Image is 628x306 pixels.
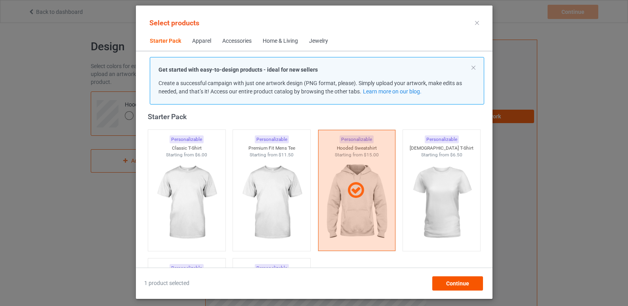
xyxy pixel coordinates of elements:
[170,264,204,272] div: Personalizable
[148,145,225,152] div: Classic T-Shirt
[233,145,310,152] div: Premium Fit Mens Tee
[144,279,189,287] span: 1 product selected
[363,88,421,95] a: Learn more on our blog.
[263,37,298,45] div: Home & Living
[222,37,252,45] div: Accessories
[403,145,480,152] div: [DEMOGRAPHIC_DATA] T-Shirt
[147,112,484,121] div: Starter Pack
[254,264,288,272] div: Personalizable
[192,37,211,45] div: Apparel
[148,152,225,158] div: Starting from
[403,152,480,158] div: Starting from
[309,37,328,45] div: Jewelry
[279,152,294,158] span: $11.50
[446,280,469,287] span: Continue
[236,158,307,247] img: regular.jpg
[254,135,288,144] div: Personalizable
[406,158,477,247] img: regular.jpg
[170,135,204,144] div: Personalizable
[158,80,462,95] span: Create a successful campaign with just one artwork design (PNG format, please). Simply upload you...
[424,135,458,144] div: Personalizable
[144,32,187,51] span: Starter Pack
[233,152,310,158] div: Starting from
[432,276,483,291] div: Continue
[149,19,199,27] span: Select products
[195,152,207,158] span: $6.00
[450,152,462,158] span: $6.50
[151,158,222,247] img: regular.jpg
[158,67,318,73] strong: Get started with easy-to-design products - ideal for new sellers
